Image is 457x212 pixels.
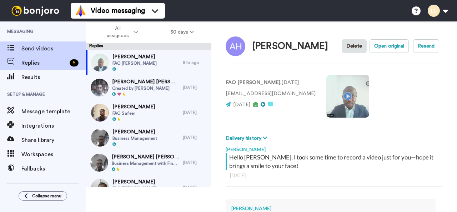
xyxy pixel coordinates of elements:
span: FAO Safeer [112,110,155,116]
button: Collapse menu [19,191,67,201]
div: [PERSON_NAME] [226,142,443,153]
span: [PERSON_NAME] [112,178,157,186]
button: Resend [413,39,439,53]
span: Fallbacks [21,164,86,173]
p: : [DATE] [226,79,316,87]
span: Replies [21,59,67,67]
span: [PERSON_NAME] [PERSON_NAME] [112,78,179,85]
div: [DATE] [183,85,208,90]
span: Business Management with Finance with Foundation Year [112,161,179,166]
span: [PERSON_NAME] [112,128,157,135]
img: a229f216-5566-4dbb-8b6f-35fc909343d4-thumb.jpg [91,179,109,197]
a: [PERSON_NAME]Business Management[DATE] [86,125,211,150]
img: d27e7bd3-3bc2-4543-b04b-7eadcaccd1f8-thumb.jpg [91,104,109,122]
span: Workspaces [21,150,86,159]
div: [DATE] [183,135,208,140]
strong: FAO [PERSON_NAME] [226,80,280,85]
span: Business Management [112,135,157,141]
img: e26b7a27-0316-4250-a9fb-25c8832eed59-thumb.jpg [90,154,108,172]
span: [PERSON_NAME] [112,53,157,60]
img: Image of AALIYAH HAQUE [226,36,245,56]
div: 8 hr ago [183,60,208,65]
span: [DATE] [233,102,250,107]
p: [EMAIL_ADDRESS][DOMAIN_NAME] [226,90,316,98]
span: FAO [PERSON_NAME] [112,186,157,191]
button: Delivery history [226,134,269,142]
div: [DATE] [183,185,208,191]
span: Integrations [21,122,86,130]
span: [PERSON_NAME] [PERSON_NAME] [112,153,179,161]
button: Open original [370,39,409,53]
div: [PERSON_NAME] [231,205,430,212]
button: 30 days [154,26,210,39]
div: Hello [PERSON_NAME], I took some time to record a video just for you—hope it brings a smile to yo... [229,153,441,170]
span: Share library [21,136,86,144]
div: [DATE] [183,110,208,115]
a: [PERSON_NAME]FAO Safeer[DATE] [86,100,211,125]
a: [PERSON_NAME] [PERSON_NAME]Created by [PERSON_NAME][DATE] [86,75,211,100]
div: Replies [86,43,211,50]
img: bj-logo-header-white.svg [9,6,62,16]
span: Send videos [21,44,86,53]
a: [PERSON_NAME]FAO [PERSON_NAME]8 hr ago [86,50,211,75]
span: Results [21,73,86,82]
div: [PERSON_NAME] [252,41,328,51]
span: All assignees [103,25,132,39]
span: FAO [PERSON_NAME] [112,60,157,66]
div: 6 [70,59,79,66]
img: b8faddb3-ecdd-4904-93e7-7eb7d5fda8e6-thumb.jpg [91,54,109,72]
button: Delete [342,39,367,53]
button: All assignees [87,22,154,42]
img: vm-color.svg [75,5,86,16]
span: Created by [PERSON_NAME] [112,85,179,91]
span: Video messaging [91,6,145,16]
div: [DATE] [183,160,208,166]
img: 6adbba6a-f3b0-4389-b85b-8b93a01c1b2d-thumb.jpg [91,129,109,147]
span: Collapse menu [32,193,61,199]
span: [PERSON_NAME] [112,103,155,110]
img: 170574e9-a9ab-4d2d-a55e-6a97070ed3c1-thumb.jpg [91,79,109,97]
a: [PERSON_NAME]FAO [PERSON_NAME][DATE] [86,175,211,200]
a: [PERSON_NAME] [PERSON_NAME]Business Management with Finance with Foundation Year[DATE] [86,150,211,175]
div: [DATE] [230,172,438,179]
span: Message template [21,107,86,116]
